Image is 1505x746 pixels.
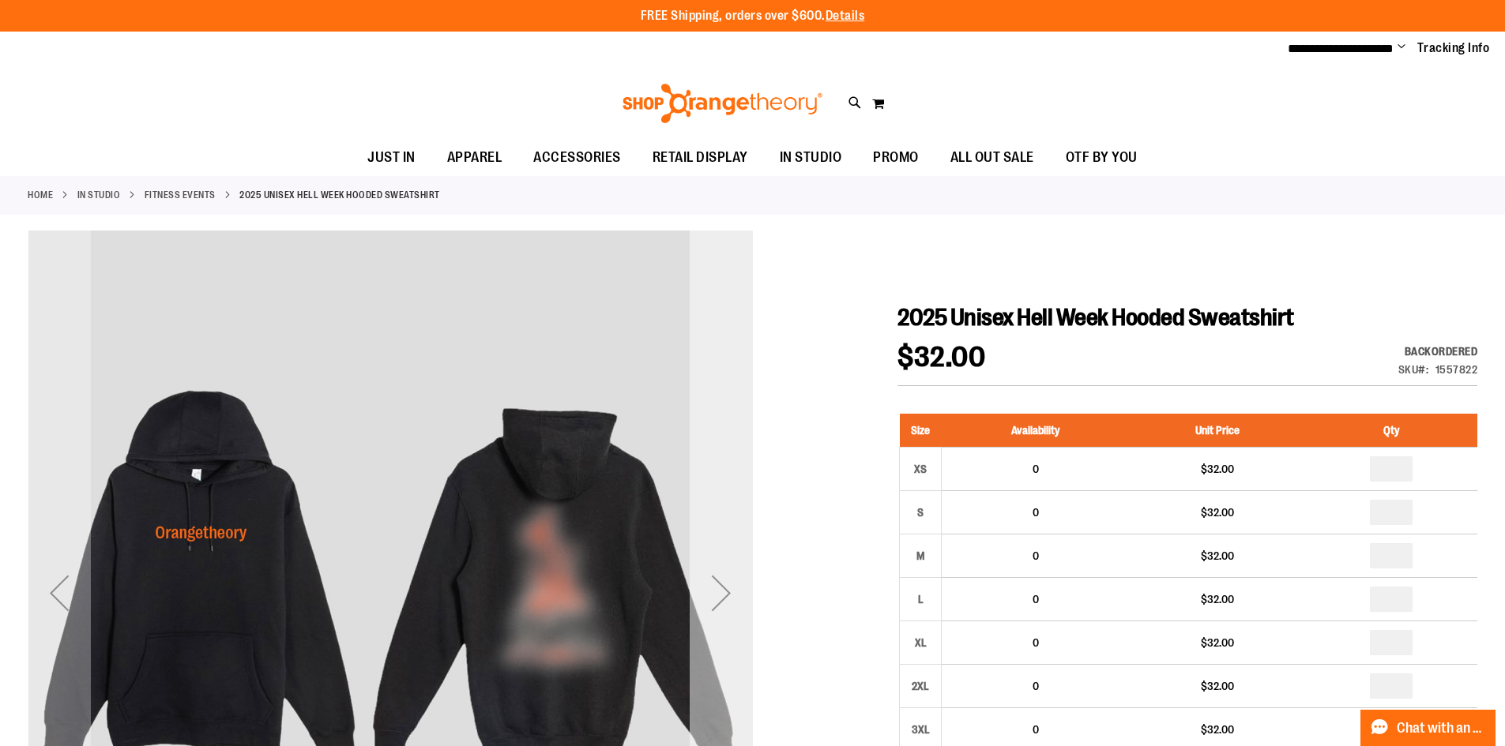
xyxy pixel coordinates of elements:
[909,544,932,568] div: M
[942,414,1130,448] th: Availability
[367,140,416,175] span: JUST IN
[909,718,932,741] div: 3XL
[1137,678,1297,694] div: $32.00
[873,140,919,175] span: PROMO
[641,7,865,25] p: FREE Shipping, orders over $600.
[1033,506,1039,519] span: 0
[620,84,825,123] img: Shop Orangetheory
[1033,463,1039,475] span: 0
[897,341,985,373] span: $32.00
[447,140,502,175] span: APPAREL
[1137,591,1297,607] div: $32.00
[1137,461,1297,477] div: $32.00
[1360,710,1496,746] button: Chat with an Expert
[950,140,1034,175] span: ALL OUT SALE
[780,140,842,175] span: IN STUDIO
[900,414,942,448] th: Size
[1033,593,1039,605] span: 0
[1435,362,1478,377] div: 1557822
[1033,549,1039,562] span: 0
[897,304,1294,331] span: 2025 Unisex Hell Week Hooded Sweatshirt
[28,188,53,202] a: Home
[909,457,932,481] div: XS
[909,631,932,654] div: XL
[533,140,621,175] span: ACCESSORIES
[1033,636,1039,649] span: 0
[1137,722,1297,737] div: $32.00
[1417,39,1490,57] a: Tracking Info
[77,188,121,202] a: IN STUDIO
[239,188,440,202] strong: 2025 Unisex Hell Week Hooded Sweatshirt
[1398,343,1478,359] div: Availability
[1398,343,1478,359] div: Backordered
[1398,363,1429,376] strong: SKU
[1397,721,1486,736] span: Chat with an Expert
[1306,414,1477,448] th: Qty
[909,587,932,611] div: L
[1033,723,1039,736] span: 0
[1137,504,1297,520] div: $32.00
[1398,40,1405,56] button: Account menu
[909,674,932,698] div: 2XL
[1137,548,1297,564] div: $32.00
[909,500,932,524] div: S
[145,188,216,202] a: Fitness Events
[1129,414,1305,448] th: Unit Price
[653,140,748,175] span: RETAIL DISPLAY
[826,9,865,23] a: Details
[1033,680,1039,692] span: 0
[1066,140,1138,175] span: OTF BY YOU
[1137,635,1297,650] div: $32.00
